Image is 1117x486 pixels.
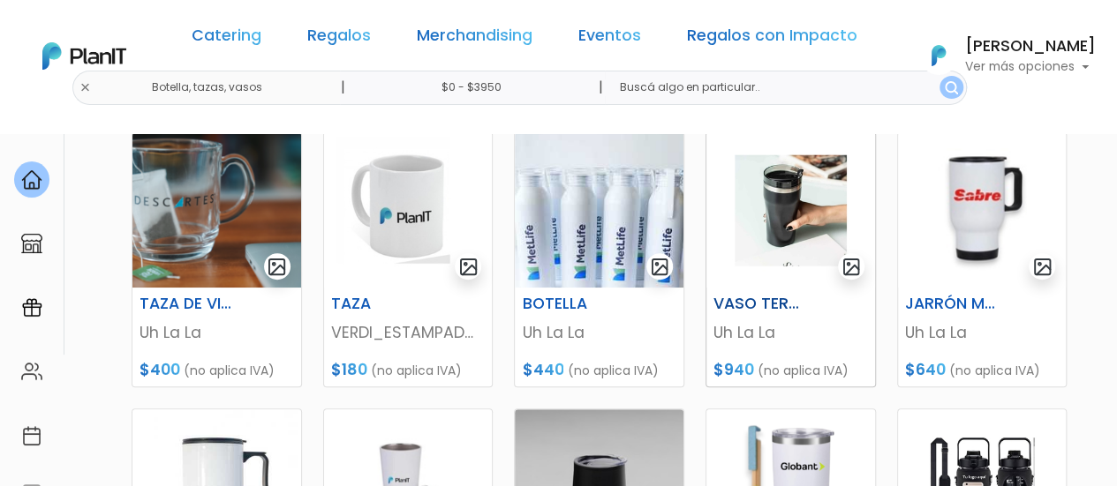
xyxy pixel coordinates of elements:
img: gallery-light [267,257,287,277]
img: marketplace-4ceaa7011d94191e9ded77b95e3339b90024bf715f7c57f8cf31f2d8c509eaba.svg [21,233,42,254]
p: | [598,77,602,98]
a: Regalos [307,28,371,49]
p: | [340,77,344,98]
span: $440 [522,359,563,380]
span: (no aplica IVA) [184,362,275,379]
img: thumb_PHOTO-2024-03-25-11-53-27.jpg [515,132,683,288]
img: gallery-light [842,257,862,277]
p: VERDI_ESTAMPADOS [331,321,486,344]
img: gallery-light [650,257,670,277]
span: $180 [331,359,367,380]
button: PlanIt Logo [PERSON_NAME] Ver más opciones [909,33,1096,79]
span: $400 [140,359,180,380]
p: Uh La La [905,321,1060,344]
a: Eventos [578,28,641,49]
a: Regalos con Impacto [687,28,857,49]
img: gallery-light [1032,257,1053,277]
div: ¿Necesitás ayuda? [91,17,254,51]
a: Merchandising [417,28,532,49]
span: $940 [713,359,754,380]
span: (no aplica IVA) [758,362,849,379]
img: campaigns-02234683943229c281be62815700db0a1741e53638e28bf9629b52c665b00959.svg [21,297,42,318]
img: thumb_WhatsApp_Image_2023-04-20_at_11.36.09.jpg [706,132,875,288]
span: $640 [905,359,946,380]
img: PlanIt Logo [919,36,958,75]
p: Uh La La [713,321,868,344]
img: thumb_DE14F5DD-6C5D-4AF2-8A1B-AB8F8E4510FC.jpeg [898,132,1067,288]
a: gallery-light TAZA DE VIDRIO Uh La La $400 (no aplica IVA) [132,131,302,387]
h6: TAZA [321,295,437,313]
span: (no aplica IVA) [949,362,1040,379]
input: Buscá algo en particular.. [605,71,966,105]
h6: BOTELLA [511,295,628,313]
h6: JARRÓN METÁLICO [894,295,1011,313]
a: gallery-light TAZA VERDI_ESTAMPADOS $180 (no aplica IVA) [323,131,494,387]
img: thumb_image00018-PhotoRoom.png [132,132,301,288]
img: home-e721727adea9d79c4d83392d1f703f7f8bce08238fde08b1acbfd93340b81755.svg [21,169,42,191]
img: thumb_9E0D74E5-E8BA-4212-89BE-C07E7E2A2B6F.jpeg [324,132,493,288]
p: Ver más opciones [965,61,1096,73]
img: calendar-87d922413cdce8b2cf7b7f5f62616a5cf9e4887200fb71536465627b3292af00.svg [21,425,42,446]
p: Uh La La [140,321,294,344]
img: PlanIt Logo [42,42,126,70]
a: Catering [192,28,261,49]
img: search_button-432b6d5273f82d61273b3651a40e1bd1b912527efae98b1b7a1b2c0702e16a8d.svg [945,81,958,94]
img: gallery-light [458,257,479,277]
p: Uh La La [522,321,676,344]
h6: TAZA DE VIDRIO [129,295,245,313]
img: close-6986928ebcb1d6c9903e3b54e860dbc4d054630f23adef3a32610726dff6a82b.svg [79,82,91,93]
a: gallery-light BOTELLA Uh La La $440 (no aplica IVA) [514,131,684,387]
a: gallery-light JARRÓN METÁLICO Uh La La $640 (no aplica IVA) [897,131,1068,387]
h6: [PERSON_NAME] [965,39,1096,55]
a: gallery-light VASO TERMICO Uh La La $940 (no aplica IVA) [706,131,876,387]
span: (no aplica IVA) [567,362,658,379]
h6: VASO TERMICO [703,295,819,313]
img: people-662611757002400ad9ed0e3c099ab2801c6687ba6c219adb57efc949bc21e19d.svg [21,361,42,382]
span: (no aplica IVA) [371,362,462,379]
